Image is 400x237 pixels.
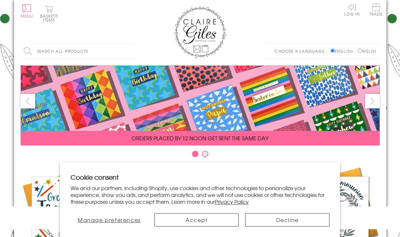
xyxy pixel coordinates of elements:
[21,4,33,18] button: Menu
[330,49,335,53] input: English
[71,185,330,205] p: We and our partners, including Shopify, use cookies and other technologies to personalize your ex...
[132,134,268,142] span: ORDERS PLACED BY 12 NOON GET SENT THE SAME DAY
[192,151,199,157] button: Carousel Page 1 (Current Slide)
[245,213,329,227] button: Decline
[174,7,226,58] img: Claire Giles Greetings Cards
[358,49,362,53] input: Welsh
[369,3,383,17] a: Trade
[215,198,249,205] a: Privacy Policy
[78,216,141,224] span: Manage preferences
[344,3,360,16] a: Log In
[330,48,356,54] label: English
[154,213,239,227] button: Accept
[128,44,135,59] input: Search
[202,151,208,157] button: Carousel Page 2
[40,5,58,22] button: Basket0 items
[275,48,329,54] p: Choose a language:
[71,213,148,227] button: Manage preferences
[365,94,380,108] button: next
[71,173,330,182] h2: Cookie consent
[369,3,383,16] span: Trade
[21,44,135,59] input: Search all products
[358,48,376,54] label: Welsh
[21,94,35,108] button: prev
[43,13,58,23] span: 0 items
[21,150,380,160] div: Carousel Pagination
[21,13,33,19] span: Menu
